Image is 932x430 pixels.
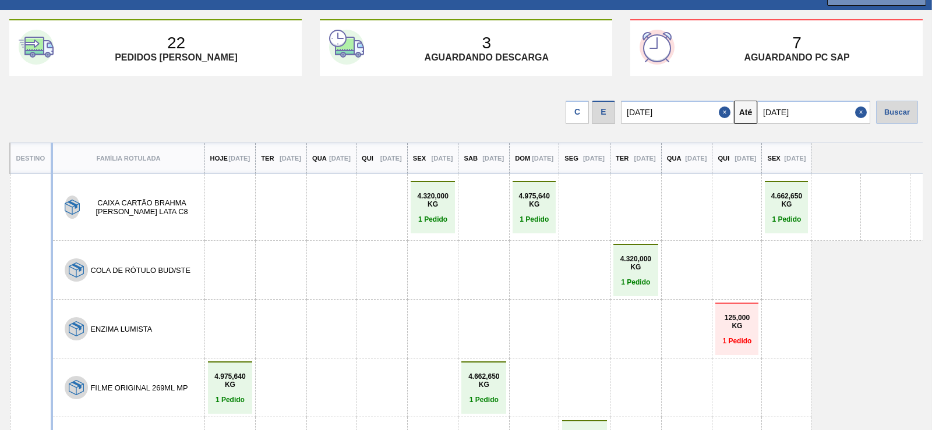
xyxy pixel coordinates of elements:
[583,155,605,162] p: [DATE]
[616,278,655,286] p: 1 Pedido
[767,155,780,162] p: Sex
[211,372,250,404] a: 4.975,640 KG1 Pedido
[83,198,202,216] button: CAIXA CARTÃO BRAHMA [PERSON_NAME] LATA C8
[10,143,52,174] th: Destino
[425,52,549,63] p: Aguardando descarga
[768,192,805,223] a: 4.662,650 KG1 Pedido
[19,30,54,65] img: first-card-icon
[516,192,553,208] p: 4.975,640 KG
[515,155,530,162] p: Dom
[757,101,870,124] input: dd/mm/yyyy
[616,255,655,286] a: 4.320,000 KG1 Pedido
[634,155,656,162] p: [DATE]
[564,155,578,162] p: Seg
[792,34,802,52] p: 7
[69,380,84,395] img: 7hKVVNeldsGH5KwE07rPnOGsQy+SHCf9ftlnweef0E1el2YcIeEt5yaNqj+jPq4oMsVpG1vCxiwYEd4SvddTlxqBvEWZPhf52...
[719,101,734,124] button: Close
[616,155,629,162] p: Ter
[414,215,453,223] p: 1 Pedido
[621,101,734,124] input: dd/mm/yyyy
[228,155,250,162] p: [DATE]
[718,314,756,330] p: 125,000 KG
[685,155,707,162] p: [DATE]
[91,266,190,275] button: COLA DE RÓTULO BUD/STE
[592,98,615,124] div: Visão Data de Entrega
[566,101,589,124] div: C
[566,98,589,124] div: Visão data de Coleta
[329,155,351,162] p: [DATE]
[167,34,185,52] p: 22
[734,101,757,124] button: Até
[464,372,503,389] p: 4.662,650 KG
[52,143,205,174] th: Família Rotulada
[329,30,364,65] img: second-card-icon
[69,262,84,278] img: 7hKVVNeldsGH5KwE07rPnOGsQy+SHCf9ftlnweef0E1el2YcIeEt5yaNqj+jPq4oMsVpG1vCxiwYEd4SvddTlxqBvEWZPhf52...
[464,372,503,404] a: 4.662,650 KG1 Pedido
[482,34,491,52] p: 3
[616,255,655,271] p: 4.320,000 KG
[464,396,503,404] p: 1 Pedido
[380,155,402,162] p: [DATE]
[115,52,238,63] p: Pedidos [PERSON_NAME]
[413,155,426,162] p: Sex
[516,192,553,223] a: 4.975,640 KG1 Pedido
[735,155,756,162] p: [DATE]
[784,155,806,162] p: [DATE]
[69,321,84,336] img: 7hKVVNeldsGH5KwE07rPnOGsQy+SHCf9ftlnweef0E1el2YcIeEt5yaNqj+jPq4oMsVpG1vCxiwYEd4SvddTlxqBvEWZPhf52...
[280,155,301,162] p: [DATE]
[768,192,805,208] p: 4.662,650 KG
[482,155,504,162] p: [DATE]
[718,314,756,345] a: 125,000 KG1 Pedido
[718,155,729,162] p: Qui
[464,155,478,162] p: Sab
[261,155,274,162] p: Ter
[414,192,453,223] a: 4.320,000 KG1 Pedido
[516,215,553,223] p: 1 Pedido
[718,337,756,345] p: 1 Pedido
[312,155,327,162] p: Qua
[211,396,250,404] p: 1 Pedido
[91,383,188,392] button: FILME ORIGINAL 269ML MP
[65,200,80,215] img: 7hKVVNeldsGH5KwE07rPnOGsQy+SHCf9ftlnweef0E1el2YcIeEt5yaNqj+jPq4oMsVpG1vCxiwYEd4SvddTlxqBvEWZPhf52...
[91,325,153,333] button: ENZIMA LUMISTA
[744,52,849,63] p: Aguardando PC SAP
[667,155,682,162] p: Qua
[640,30,675,65] img: third-card-icon
[768,215,805,223] p: 1 Pedido
[414,192,453,208] p: 4.320,000 KG
[855,101,870,124] button: Close
[431,155,453,162] p: [DATE]
[876,101,918,124] div: Buscar
[362,155,373,162] p: Qui
[592,101,615,124] div: E
[211,372,250,389] p: 4.975,640 KG
[210,155,228,162] p: Hoje
[532,155,553,162] p: [DATE]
